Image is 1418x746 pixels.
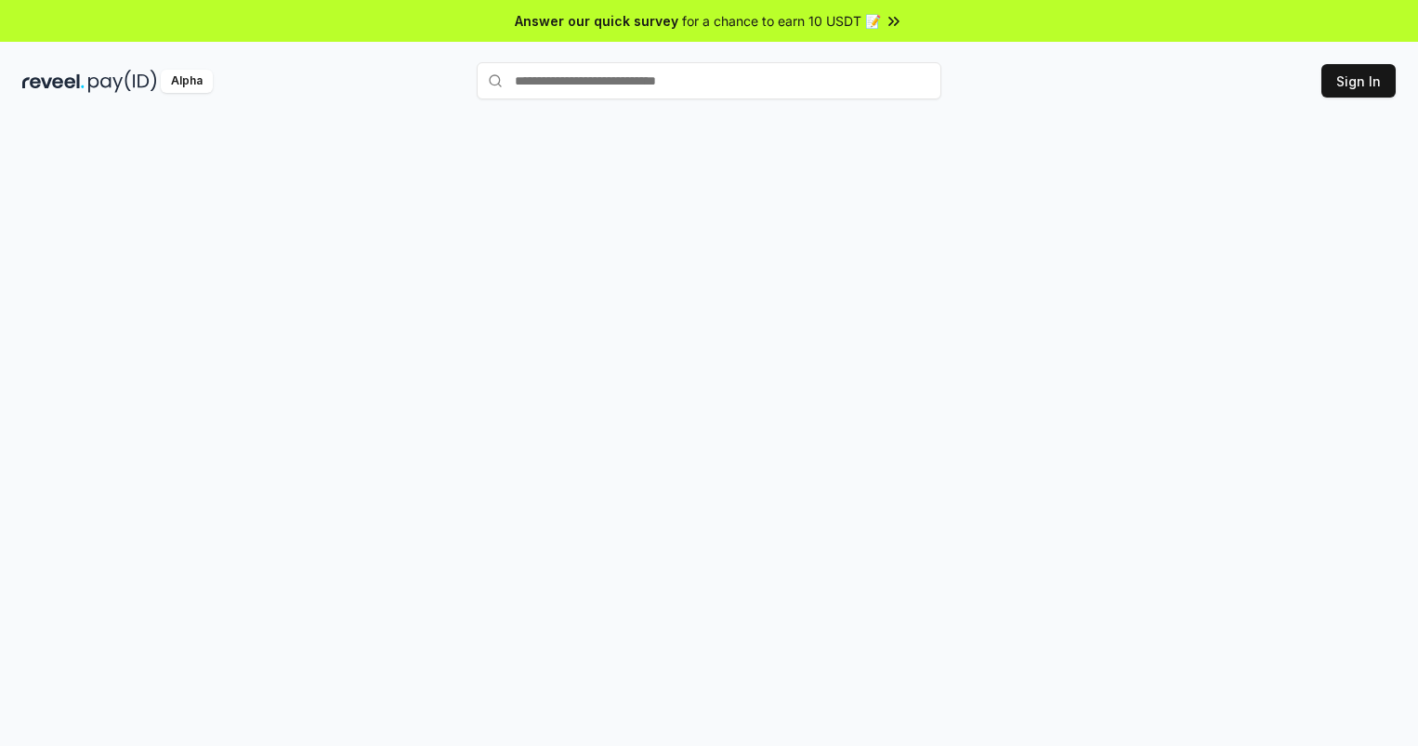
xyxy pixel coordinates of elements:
span: for a chance to earn 10 USDT 📝 [682,11,881,31]
button: Sign In [1321,64,1396,98]
img: pay_id [88,70,157,93]
span: Answer our quick survey [515,11,678,31]
img: reveel_dark [22,70,85,93]
div: Alpha [161,70,213,93]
